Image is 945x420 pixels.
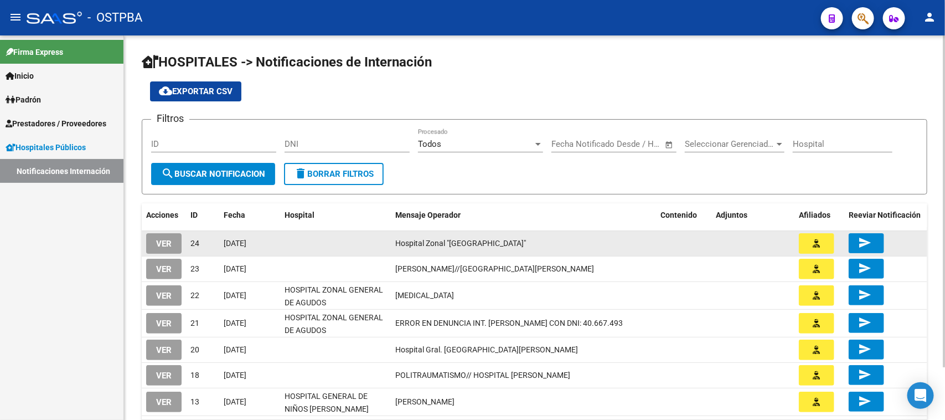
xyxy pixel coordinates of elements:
[418,139,441,149] span: Todos
[142,54,432,70] span: HOSPITALES -> Notificaciones de Internación
[606,139,660,149] input: Fecha fin
[656,203,711,227] datatable-header-cell: Contenido
[190,239,199,248] span: 24
[159,86,233,96] span: Exportar CSV
[391,203,656,227] datatable-header-cell: Mensaje Operador
[156,345,172,355] span: VER
[923,11,936,24] mat-icon: person
[190,345,199,354] span: 20
[858,316,871,329] mat-icon: send
[858,395,871,408] mat-icon: send
[6,117,106,130] span: Prestadores / Proveedores
[150,81,241,101] button: Exportar CSV
[146,285,182,306] button: VER
[395,397,455,406] span: FERNANDO
[224,211,245,219] span: Fecha
[146,233,182,254] button: VER
[224,344,276,356] div: [DATE]
[146,313,182,334] button: VER
[190,371,199,380] span: 18
[285,313,383,347] span: HOSPITAL ZONAL GENERAL DE AGUDOS [PERSON_NAME]
[858,368,871,381] mat-icon: send
[161,167,174,180] mat-icon: search
[907,382,934,409] div: Open Intercom Messenger
[844,203,927,227] datatable-header-cell: Reeviar Notificación
[156,239,172,249] span: VER
[858,288,871,301] mat-icon: send
[395,211,461,219] span: Mensaje Operador
[6,141,86,153] span: Hospitales Públicos
[6,70,34,82] span: Inicio
[146,392,182,412] button: VER
[716,211,747,219] span: Adjuntos
[395,319,623,327] span: ERROR EN DENUNCIA INT. CASTRELLON AYELEN CON DNI: 40.667.493
[285,392,369,413] span: HOSPITAL GENERAL DE NIÑOS [PERSON_NAME]
[156,264,172,274] span: VER
[395,345,578,354] span: Hospital Gral. SAN MARTIN de La Plata
[711,203,794,227] datatable-header-cell: Adjuntos
[190,264,199,273] span: 23
[156,397,172,407] span: VER
[858,236,871,249] mat-icon: send
[224,289,276,302] div: [DATE]
[87,6,142,30] span: - OSTPBA
[849,211,921,219] span: Reeviar Notificación
[794,203,844,227] datatable-header-cell: Afiliados
[146,211,178,219] span: Acciones
[156,371,172,381] span: VER
[146,340,182,360] button: VER
[142,203,186,227] datatable-header-cell: Acciones
[395,264,594,273] span: BELLOMO XOANA//HOSPITAL DE SOLANO
[6,94,41,106] span: Padrón
[551,139,596,149] input: Fecha inicio
[190,397,199,406] span: 13
[858,262,871,275] mat-icon: send
[224,237,276,250] div: [DATE]
[146,259,182,279] button: VER
[294,167,307,180] mat-icon: delete
[151,163,275,185] button: Buscar Notificacion
[395,291,454,300] span: LITIASIS
[858,342,871,356] mat-icon: send
[190,319,199,327] span: 21
[190,291,199,300] span: 22
[685,139,774,149] span: Seleccionar Gerenciador
[156,291,172,301] span: VER
[660,211,697,219] span: Contenido
[284,163,384,185] button: Borrar Filtros
[799,211,830,219] span: Afiliados
[285,285,383,320] span: HOSPITAL ZONAL GENERAL DE AGUDOS [PERSON_NAME]
[156,319,172,329] span: VER
[285,211,314,219] span: Hospital
[161,169,265,179] span: Buscar Notificacion
[219,203,280,227] datatable-header-cell: Fecha
[151,111,189,126] h3: Filtros
[224,396,276,408] div: [DATE]
[395,239,526,248] span: Hospital Zonal "Evita Pueblo"
[224,369,276,382] div: [DATE]
[280,203,391,227] datatable-header-cell: Hospital
[6,46,63,58] span: Firma Express
[395,371,570,380] span: POLITRAUMATISMO// HOSPITAL DR L MELENDEZ
[224,263,276,275] div: [DATE]
[146,365,182,386] button: VER
[186,203,219,227] datatable-header-cell: ID
[159,84,172,98] mat-icon: cloud_download
[663,139,676,151] button: Open calendar
[224,317,276,330] div: [DATE]
[294,169,374,179] span: Borrar Filtros
[190,211,198,219] span: ID
[9,11,22,24] mat-icon: menu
